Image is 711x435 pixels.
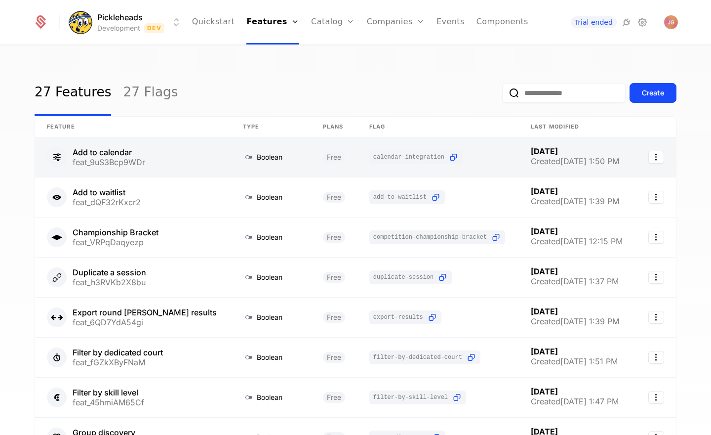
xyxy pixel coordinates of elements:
[642,88,664,98] div: Create
[648,311,664,324] button: Select action
[123,70,178,116] a: 27 Flags
[144,23,164,33] span: Dev
[648,351,664,364] button: Select action
[35,117,231,137] th: Feature
[519,117,636,137] th: Last Modified
[69,10,92,34] img: Pickleheads
[636,16,648,28] a: Settings
[648,151,664,164] button: Select action
[97,11,143,23] span: Pickleheads
[648,231,664,244] button: Select action
[648,271,664,284] button: Select action
[571,16,617,28] a: Trial ended
[621,16,632,28] a: Integrations
[311,117,357,137] th: Plans
[648,391,664,404] button: Select action
[97,23,140,33] div: Development
[664,15,678,29] img: Jeff Gordon
[664,15,678,29] button: Open user button
[231,117,311,137] th: Type
[648,191,664,204] button: Select action
[35,70,111,116] a: 27 Features
[630,83,676,103] button: Create
[72,11,182,33] button: Select environment
[357,117,519,137] th: Flag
